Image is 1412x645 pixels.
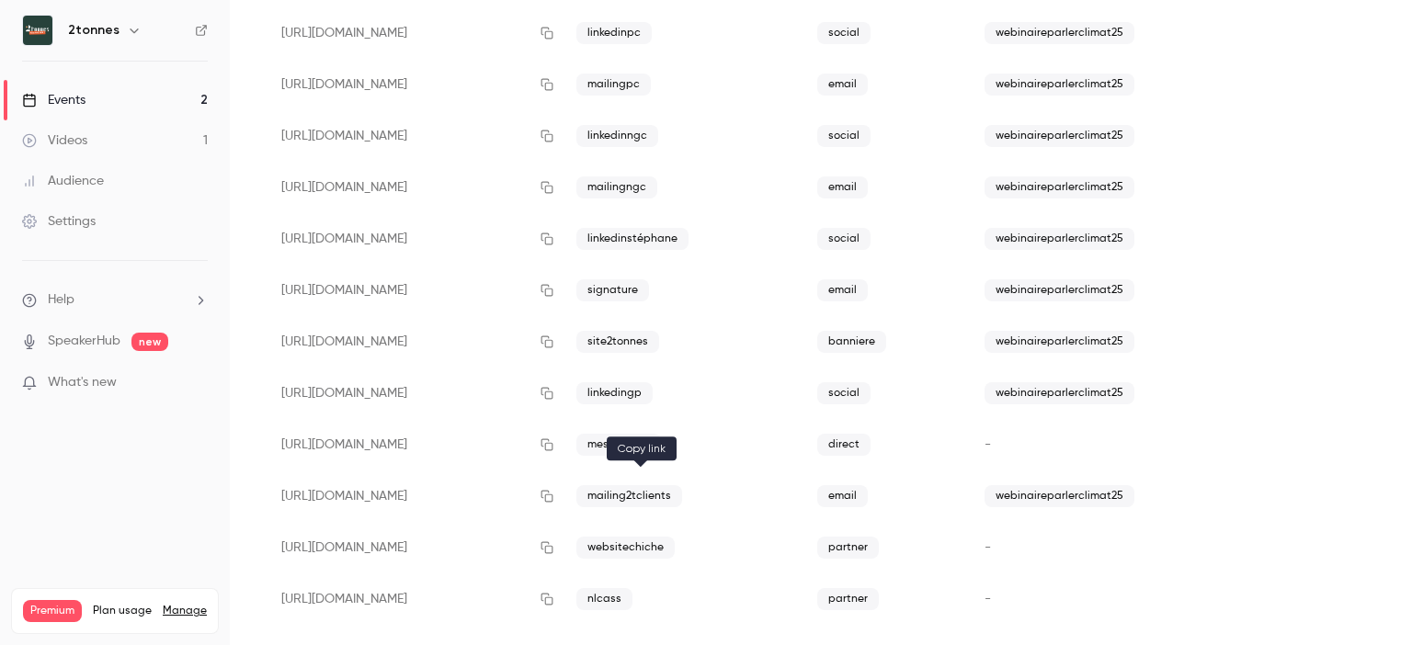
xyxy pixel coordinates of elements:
[817,485,868,507] span: email
[93,604,152,618] span: Plan usage
[817,434,871,456] span: direct
[817,279,868,301] span: email
[68,21,120,40] h6: 2tonnes
[576,485,682,507] span: mailing2tclients
[267,419,562,470] div: [URL][DOMAIN_NAME]
[576,588,632,610] span: nlcass
[985,176,1134,198] span: webinaireparlerclimat25
[985,228,1134,250] span: webinaireparlerclimat25
[576,22,652,44] span: linkedinpc
[576,279,649,301] span: signature
[163,604,207,618] a: Manage
[817,331,886,353] span: banniere
[576,176,657,198] span: mailingngc
[267,470,562,522] div: [URL][DOMAIN_NAME]
[985,485,1134,507] span: webinaireparlerclimat25
[576,434,661,456] span: messagegp
[817,125,871,147] span: social
[267,59,562,110] div: [URL][DOMAIN_NAME]
[48,332,120,351] a: SpeakerHub
[576,228,689,250] span: linkedinstéphane
[22,91,85,109] div: Events
[267,162,562,213] div: [URL][DOMAIN_NAME]
[48,373,117,392] span: What's new
[817,382,871,404] span: social
[817,176,868,198] span: email
[267,316,562,368] div: [URL][DOMAIN_NAME]
[985,541,991,554] span: -
[131,333,168,351] span: new
[267,7,562,59] div: [URL][DOMAIN_NAME]
[186,375,208,391] iframe: Noticeable Trigger
[22,172,104,190] div: Audience
[267,522,562,573] div: [URL][DOMAIN_NAME]
[23,16,52,45] img: 2tonnes
[985,382,1134,404] span: webinaireparlerclimat25
[23,600,82,622] span: Premium
[817,228,871,250] span: social
[985,438,991,451] span: -
[22,290,208,310] li: help-dropdown-opener
[985,74,1134,96] span: webinaireparlerclimat25
[267,368,562,419] div: [URL][DOMAIN_NAME]
[267,265,562,316] div: [URL][DOMAIN_NAME]
[817,22,871,44] span: social
[985,331,1134,353] span: webinaireparlerclimat25
[48,290,74,310] span: Help
[267,213,562,265] div: [URL][DOMAIN_NAME]
[22,131,87,150] div: Videos
[817,74,868,96] span: email
[576,74,651,96] span: mailingpc
[985,22,1134,44] span: webinaireparlerclimat25
[576,382,653,404] span: linkedingp
[267,110,562,162] div: [URL][DOMAIN_NAME]
[576,331,659,353] span: site2tonnes
[576,537,675,559] span: websitechiche
[985,279,1134,301] span: webinaireparlerclimat25
[817,537,879,559] span: partner
[985,593,991,605] span: -
[576,125,658,147] span: linkedinngc
[267,573,562,625] div: [URL][DOMAIN_NAME]
[817,588,879,610] span: partner
[22,212,96,231] div: Settings
[985,125,1134,147] span: webinaireparlerclimat25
